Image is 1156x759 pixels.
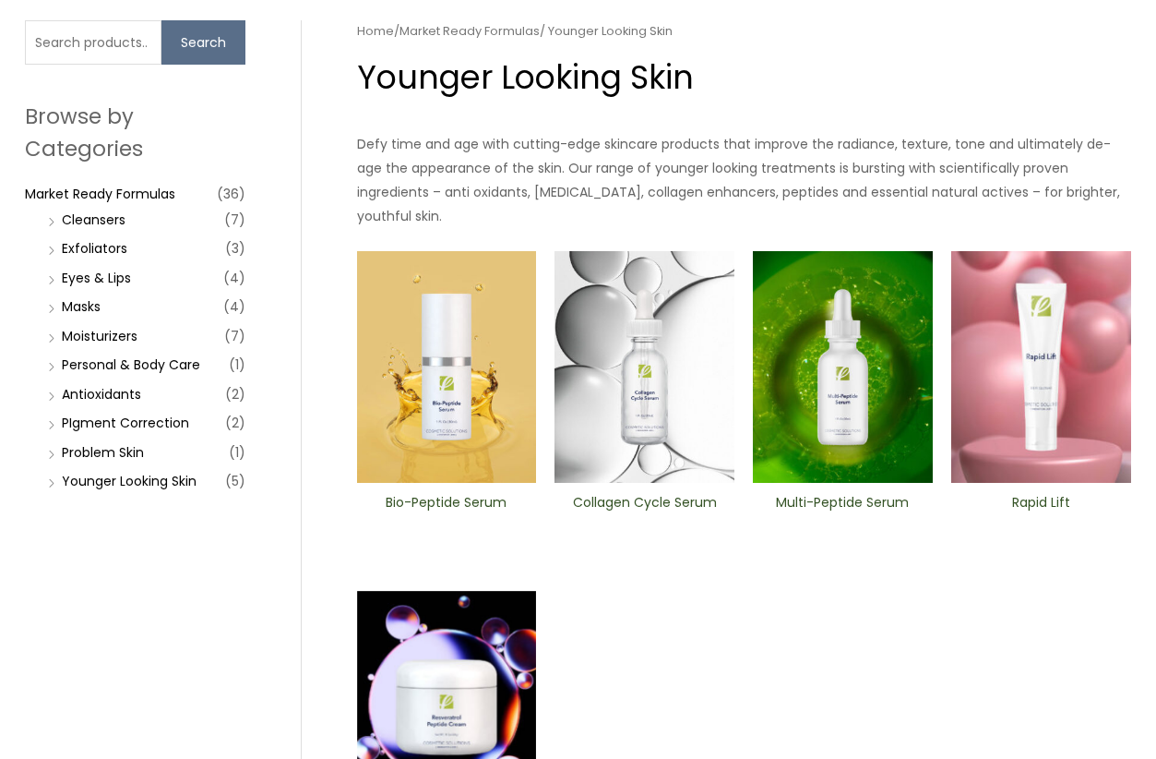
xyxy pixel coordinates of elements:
[62,269,131,287] a: Eyes & Lips
[62,297,101,316] a: Masks
[372,494,520,529] h2: Bio-Peptide ​Serum
[224,207,245,233] span: (7)
[554,251,734,484] img: Collagen Cycle Serum
[223,294,245,319] span: (4)
[62,472,197,490] a: Younger Looking Skin
[225,410,245,436] span: (2)
[399,22,540,40] a: Market Ready Formulas
[62,355,200,374] a: Personal & Body Care
[357,251,537,484] img: Bio-Peptide ​Serum
[62,385,141,404] a: Antioxidants
[357,54,1131,100] h1: Younger Looking Skin
[25,185,175,203] a: Market Ready Formulas
[951,251,1131,484] img: Rapid Lift
[372,494,520,536] a: Bio-Peptide ​Serum
[967,494,1115,536] a: Rapid Lift
[570,494,719,536] a: Collagen Cycle Serum
[570,494,719,529] h2: Collagen Cycle Serum
[62,443,144,462] a: Problem Skin
[229,440,245,465] span: (1)
[225,235,245,261] span: (3)
[753,251,933,484] img: Multi-Peptide ​Serum
[229,352,245,378] span: (1)
[25,20,161,65] input: Search products…
[357,132,1131,228] p: Defy time and age with cutting-edge skincare products that improve the radiance, texture, tone an...
[25,101,245,163] h2: Browse by Categories
[161,20,245,65] button: Search
[62,239,127,258] a: Exfoliators
[967,494,1115,529] h2: Rapid Lift
[357,22,394,40] a: Home
[62,327,137,345] a: Moisturizers
[217,181,245,207] span: (36)
[62,414,189,432] a: PIgment Correction
[225,381,245,407] span: (2)
[357,20,1131,42] nav: Breadcrumb
[225,468,245,494] span: (5)
[223,265,245,291] span: (4)
[769,494,917,529] h2: Multi-Peptide Serum
[769,494,917,536] a: Multi-Peptide Serum
[224,323,245,349] span: (7)
[62,211,125,229] a: Cleansers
